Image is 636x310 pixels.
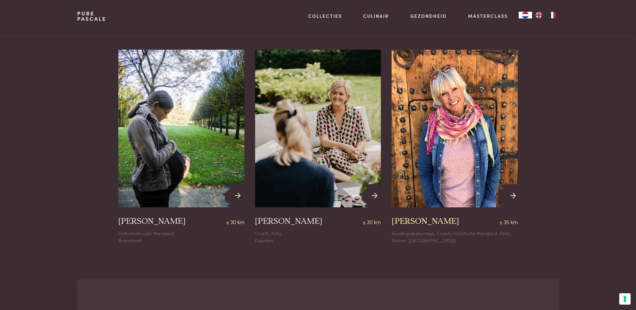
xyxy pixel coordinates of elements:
[118,50,244,244] a: sdb_foto_bewerkt-1.jpg [PERSON_NAME] ± 30 km Orthomoleculair therapeut, Brasschaat
[255,50,381,244] a: Bettina_workshop_22.jpg [PERSON_NAME] ± 30 km Coach,Keto, Kapellen
[519,12,559,18] aside: Language selected: Nederlands
[118,216,186,227] h3: [PERSON_NAME]
[118,50,244,207] img: sdb_foto_bewerkt-1.jpg
[392,50,518,244] a: IMG_20220402_WA0006.jpg [PERSON_NAME] ± 35 km Voedingsdeskundige,Coach,Holistische therapeut,Keto...
[392,237,518,244] div: Ekeren ([GEOGRAPHIC_DATA])
[363,12,389,19] a: Culinair
[308,12,342,19] a: Collecties
[410,12,447,19] a: Gezondheid
[118,230,175,237] span: Orthomoleculair therapeut,
[392,216,459,227] h3: [PERSON_NAME]
[226,216,244,227] span: ± 30 km
[255,230,270,237] span: Coach,
[437,230,452,237] span: Coach,
[271,230,282,237] span: Keto,
[77,11,106,21] a: PurePascale
[118,237,244,244] div: Brasschaat
[363,216,381,227] span: ± 30 km
[386,42,524,215] img: IMG_20220402_WA0006.jpg
[255,237,381,244] div: Kapellen
[519,12,532,18] div: Language
[532,12,559,18] ul: Language list
[619,293,631,305] button: Uw voorkeuren voor toestemming voor trackingtechnologieën
[519,12,532,18] a: NL
[532,12,545,18] a: EN
[255,50,381,207] img: Bettina_workshop_22.jpg
[500,216,518,227] span: ± 35 km
[255,216,323,227] h3: [PERSON_NAME]
[453,230,498,237] span: Holistische therapeut,
[468,12,508,19] a: Masterclass
[392,230,435,237] span: Voedingsdeskundige,
[545,12,559,18] a: FR
[500,230,510,237] span: Keto,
